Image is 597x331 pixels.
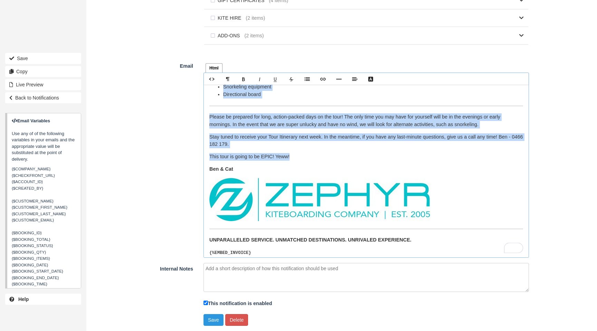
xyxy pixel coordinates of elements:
label: KITE HIRE [209,13,246,23]
a: Lists [299,73,315,85]
a: Align [347,73,363,85]
button: Save [5,53,81,64]
label: Email [86,60,198,70]
strong: Email Variables [12,118,50,123]
a: Back to Notifications [5,92,81,103]
p: Use any of of the following variables in your emails and the appropriate value will be substitute... [12,118,76,163]
a: Text Color [363,73,379,85]
button: Delete [225,314,248,326]
a: Link [315,73,331,85]
a: Line [331,73,347,85]
li: Snorkeling equipment [223,83,523,91]
a: Strikethrough [283,73,299,85]
a: HTML [204,73,220,85]
li: Directional board [223,91,523,98]
a: Italic [252,73,267,85]
a: Html [206,63,222,73]
span: (2 items) [246,15,265,22]
label: Internal Notes [86,263,198,273]
button: Save [203,314,224,326]
label: This notification is enabled [203,299,272,307]
a: Help [5,294,81,305]
label: ADD-ONS [209,30,244,41]
input: This notification is enabled [203,301,208,305]
a: Underline [267,73,283,85]
strong: {%EMBED_INVOICE} [209,250,251,255]
span: (2 items) [244,32,264,39]
b: Help [18,296,29,302]
span: {$CUSTOMER_NAME} {$CUSTOMER_FIRST_NAME} {$CUSTOMER_LAST_NAME} {$CUSTOMER_EMAIL} [12,199,67,223]
a: Bold [236,73,252,85]
div: To enrich screen reader interactions, please activate Accessibility in Grammarly extension settings [204,85,529,257]
button: Live Preview [5,79,81,90]
p: This tour is going to be EPIC! Yeww! [209,153,523,161]
a: Copy [5,66,81,77]
p: Stay tuned to receive your Tour Itinerary next week. In the meantime, if you have any last-minute... [209,133,523,148]
img: ZEPHYR-Kiteboarding-Company_007-BLUE-Medium.jpeg [209,178,430,221]
a: Format [220,73,236,85]
strong: Ben & Cat [209,166,233,172]
p: Please be prepared for long, action-packed days on the tour! The only time you may have for yours... [209,113,523,128]
strong: UNPARALLELED SERVICE. UNMATCHED DESTINATIONS. UNRIVALED EXPERIENCE. [209,237,411,243]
